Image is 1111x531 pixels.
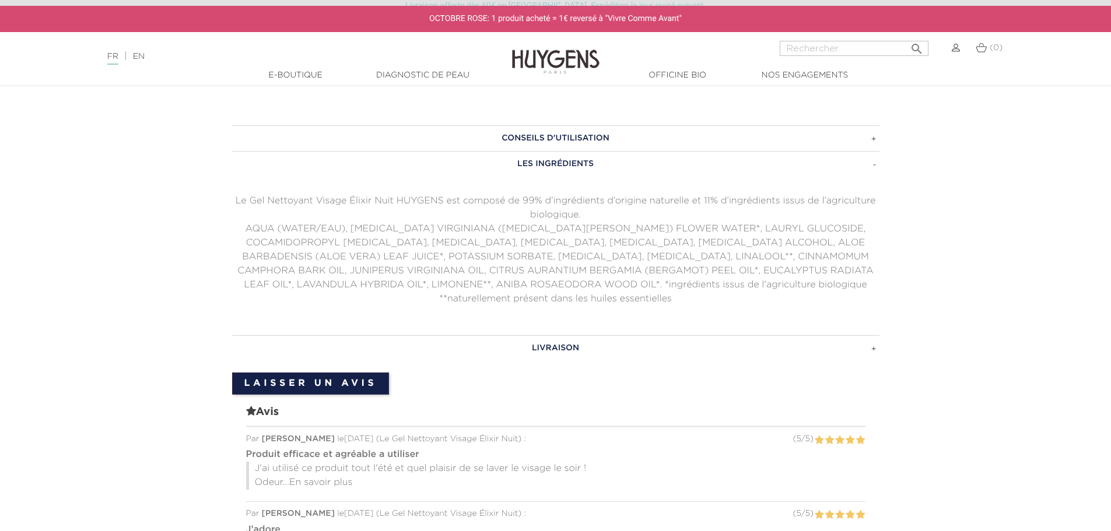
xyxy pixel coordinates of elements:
label: 5 [856,433,865,448]
label: 4 [845,433,855,448]
div: ( / ) [793,433,813,445]
p: AQUA (WATER/EAU), [MEDICAL_DATA] VIRGINIANA ([MEDICAL_DATA][PERSON_NAME]) FLOWER WATER*, LAURYL G... [232,222,879,306]
span: [PERSON_NAME] [262,509,335,518]
span: En savoir plus [289,478,353,487]
label: 1 [814,433,824,448]
span: Le Gel Nettoyant Visage Élixir Nuit [380,435,518,443]
label: 2 [825,508,835,522]
div: Par le [DATE] ( ) : [246,508,865,520]
label: 4 [845,508,855,522]
input: Rechercher [780,41,928,56]
strong: Produit efficace et agréable a utiliser [246,450,419,459]
span: 5 [805,435,809,443]
span: [PERSON_NAME] [262,435,335,443]
span: Le Gel Nettoyant Visage Élixir Nuit [380,509,518,518]
a: Diagnostic de peau [365,69,481,82]
span: Avis [246,404,865,427]
div: ( / ) [793,508,813,520]
a: EN [133,52,145,61]
label: 3 [835,508,844,522]
button:  [906,37,927,53]
a: Laisser un avis [232,372,390,395]
span: 5 [805,509,809,518]
label: 2 [825,433,835,448]
a: FR [107,52,118,65]
label: 1 [814,508,824,522]
span: 5 [796,435,801,443]
a: Officine Bio [619,69,736,82]
a: LIVRAISON [232,335,879,361]
a: CONSEILS D'UTILISATION [232,125,879,151]
p: Le Gel Nettoyant Visage Élixir Nuit HUYGENS est composé de 99% d’ingrédients d’origine naturelle ... [232,194,879,222]
img: Huygens [512,31,600,76]
span: (0) [990,44,1003,52]
label: 5 [856,508,865,522]
a: E-Boutique [237,69,354,82]
a: LES INGRÉDIENTS [232,151,879,177]
i:  [910,38,924,52]
a: Nos engagements [746,69,863,82]
div: | [101,50,454,64]
p: J'ai utilisé ce produit tout l'été et quel plaisir de se laver le visage le soir ! Odeur... [246,462,865,490]
div: Par le [DATE] ( ) : [246,433,865,445]
span: 5 [796,509,801,518]
label: 3 [835,433,844,448]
